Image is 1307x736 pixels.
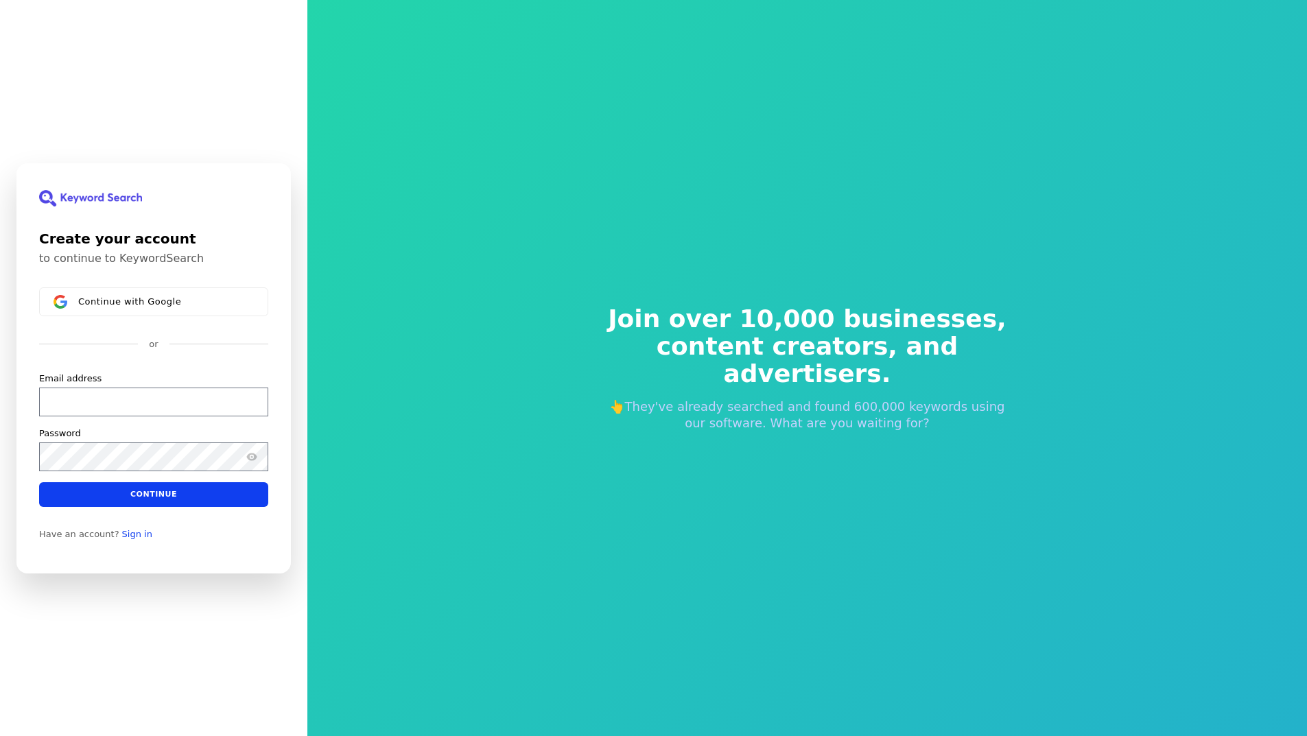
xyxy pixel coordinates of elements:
button: Continue [39,482,268,506]
button: Show password [244,448,260,464]
img: KeywordSearch [39,190,142,206]
span: Join over 10,000 businesses, [599,305,1016,333]
span: content creators, and advertisers. [599,333,1016,388]
label: Password [39,427,81,439]
img: Sign in with Google [54,295,67,309]
span: Continue with Google [78,296,181,307]
a: Sign in [122,528,152,539]
button: Sign in with GoogleContinue with Google [39,287,268,316]
p: or [149,338,158,351]
p: to continue to KeywordSearch [39,252,268,265]
span: Have an account? [39,528,119,539]
label: Email address [39,372,102,384]
p: 👆They've already searched and found 600,000 keywords using our software. What are you waiting for? [599,399,1016,431]
h1: Create your account [39,228,268,249]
